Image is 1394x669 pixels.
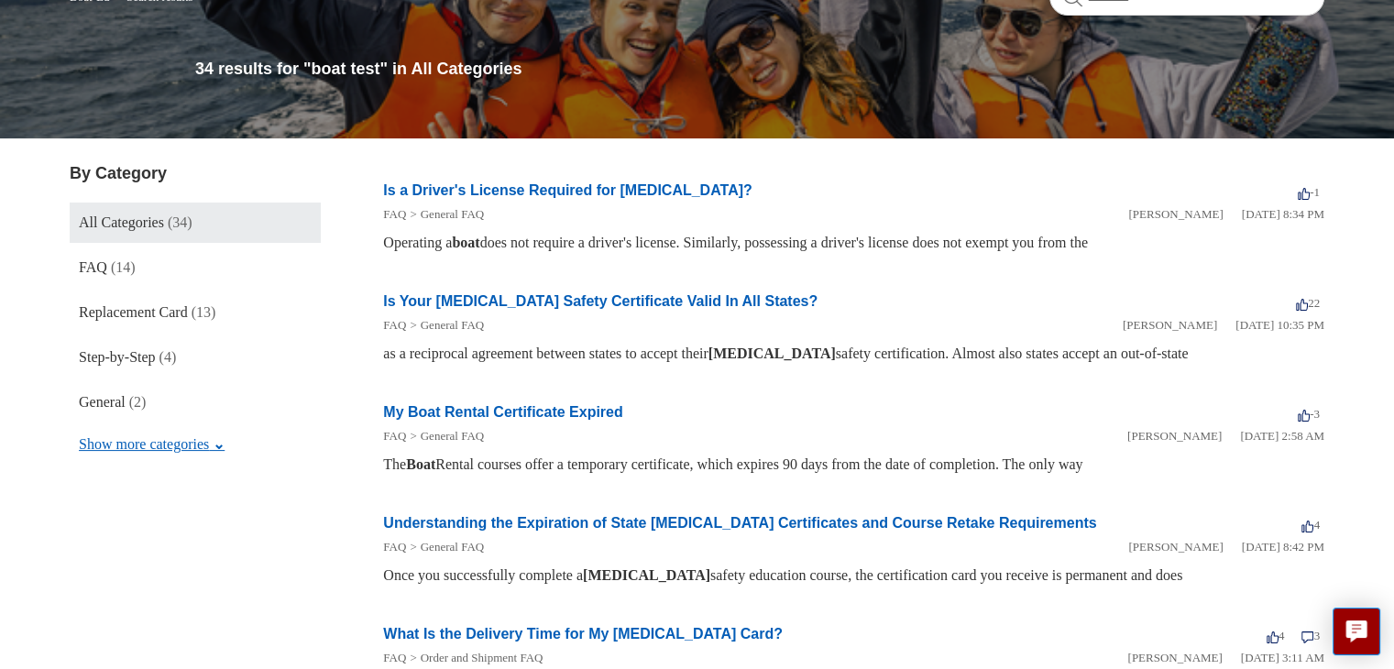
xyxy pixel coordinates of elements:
[383,651,406,664] a: FAQ
[383,427,406,445] li: FAQ
[406,538,484,556] li: General FAQ
[168,214,192,230] span: (34)
[421,429,484,443] a: General FAQ
[383,515,1096,531] a: Understanding the Expiration of State [MEDICAL_DATA] Certificates and Course Retake Requirements
[70,292,321,333] a: Replacement Card (13)
[406,649,543,667] li: Order and Shipment FAQ
[406,316,484,334] li: General FAQ
[406,427,484,445] li: General FAQ
[383,538,406,556] li: FAQ
[1123,316,1217,334] li: [PERSON_NAME]
[1127,649,1222,667] li: [PERSON_NAME]
[421,540,484,554] a: General FAQ
[1267,629,1285,642] span: 4
[1241,651,1324,664] time: 03/14/2022, 03:11
[383,318,406,332] a: FAQ
[583,567,710,583] em: [MEDICAL_DATA]
[383,540,406,554] a: FAQ
[406,205,484,224] li: General FAQ
[383,404,622,420] a: My Boat Rental Certificate Expired
[1298,185,1320,199] span: -1
[1242,207,1324,221] time: 03/16/2022, 20:34
[79,349,156,365] span: Step-by-Step
[79,394,126,410] span: General
[70,337,321,378] a: Step-by-Step (4)
[70,427,234,462] button: Show more categories
[708,345,836,361] em: [MEDICAL_DATA]
[129,394,147,410] span: (2)
[383,316,406,334] li: FAQ
[111,259,136,275] span: (14)
[1298,407,1320,421] span: -3
[70,382,321,422] a: General (2)
[383,649,406,667] li: FAQ
[383,293,818,309] a: Is Your [MEDICAL_DATA] Safety Certificate Valid In All States?
[383,565,1324,587] div: Once you successfully complete a safety education course, the certification card you receive is p...
[1296,296,1320,310] span: 22
[70,203,321,243] a: All Categories (34)
[383,429,406,443] a: FAQ
[79,259,107,275] span: FAQ
[383,207,406,221] a: FAQ
[421,207,484,221] a: General FAQ
[1128,205,1223,224] li: [PERSON_NAME]
[1301,518,1320,532] span: 4
[79,214,164,230] span: All Categories
[421,651,543,664] a: Order and Shipment FAQ
[195,57,1324,82] h1: 34 results for "boat test" in All Categories
[70,161,321,186] h3: By Category
[421,318,484,332] a: General FAQ
[383,232,1324,254] div: Operating a does not require a driver's license. Similarly, possessing a driver's license does no...
[1301,629,1320,642] span: 3
[383,182,752,198] a: Is a Driver's License Required for [MEDICAL_DATA]?
[452,235,479,250] em: boat
[159,349,177,365] span: (4)
[1128,538,1223,556] li: [PERSON_NAME]
[383,454,1324,476] div: The Rental courses offer a temporary certificate, which expires 90 days from the date of completi...
[383,626,783,642] a: What Is the Delivery Time for My [MEDICAL_DATA] Card?
[1333,608,1380,655] button: Live chat
[383,205,406,224] li: FAQ
[1242,540,1324,554] time: 03/16/2022, 20:42
[1240,429,1324,443] time: 03/16/2022, 02:58
[1127,427,1222,445] li: [PERSON_NAME]
[383,343,1324,365] div: as a reciprocal agreement between states to accept their safety certification. Almost also states...
[1235,318,1324,332] time: 04/01/2022, 22:35
[79,304,188,320] span: Replacement Card
[70,247,321,288] a: FAQ (14)
[192,304,216,320] span: (13)
[406,456,435,472] em: Boat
